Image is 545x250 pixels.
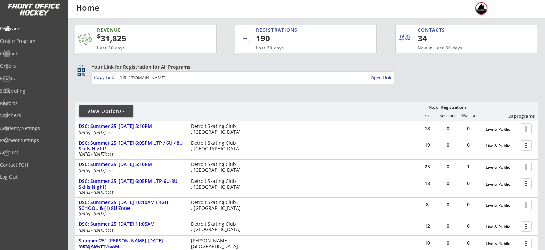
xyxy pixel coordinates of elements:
em: 2025 [106,228,114,233]
button: more_vert [521,162,532,172]
button: more_vert [521,238,532,248]
div: Last 30 days [97,45,183,51]
div: Sessions [438,113,458,118]
div: Waitlist [458,113,478,118]
div: [DATE] - [DATE] [79,152,182,156]
div: Detroit Skating Club , [GEOGRAPHIC_DATA] [191,140,244,152]
em: 2025 [106,245,114,249]
div: DSC: Summer 25' [DATE] 6:05PM LTP / 6U / 8U Skills Night! [79,140,184,152]
button: more_vert [521,200,532,210]
div: 19 [417,143,437,147]
div: Detroit Skating Club , [GEOGRAPHIC_DATA] [191,178,244,190]
div: 0 [458,143,479,147]
em: 2025 [106,130,114,135]
div: 31,825 [97,33,195,44]
div: [DATE] - [DATE] [79,190,182,194]
div: 10 [417,241,437,245]
div: [DATE] - [DATE] [79,131,182,135]
a: Open Link [371,73,392,82]
div: 0 [438,241,458,245]
div: DSC: Summer 25' [DATE] 10:10AM HIGH SCHOOL & (1) 8U Zone [79,200,184,211]
div: 18 [417,126,437,131]
button: more_vert [521,140,532,151]
div: Detroit Skating Club , [GEOGRAPHIC_DATA] [191,200,244,211]
div: 0 [458,241,479,245]
div: REVENUE [97,27,183,33]
div: 0 [458,181,479,186]
button: more_vert [521,178,532,189]
div: 25 [417,164,437,169]
sup: $ [97,32,101,40]
em: 2025 [106,168,114,173]
div: Live & Public [486,144,517,148]
div: qr [77,64,85,68]
div: Open Link [371,75,392,81]
div: Detroit Skating Club , [GEOGRAPHIC_DATA] [191,221,244,233]
em: 2025 [106,211,114,216]
div: Live & Public [486,241,517,246]
div: New in Last 30 days [418,45,505,51]
em: 2025 [106,190,114,195]
div: Live & Public [486,182,517,187]
div: 34 [418,33,459,44]
div: View Options [79,108,133,115]
div: 0 [438,181,458,186]
div: REGISTRATIONS [256,27,345,33]
div: Live & Public [486,165,517,170]
div: [DATE] - [DATE] [79,169,182,173]
div: Copy Link [94,74,115,80]
div: Detroit Skating Club , [GEOGRAPHIC_DATA] [191,123,244,135]
div: 0 [458,202,479,207]
div: 8 [417,202,437,207]
div: 0 [438,126,458,131]
div: 0 [458,224,479,228]
button: more_vert [521,221,532,232]
div: [DATE] - [DATE] [79,245,182,249]
div: 1 [458,164,479,169]
div: DSC: Summer 25' [DATE] 5:10PM [79,162,184,167]
button: qr_code [76,67,86,77]
div: 0 [458,126,479,131]
div: [DATE] - [DATE] [79,228,182,232]
div: 0 [438,164,458,169]
div: DSC: Summer 25' [DATE] 5:10PM [79,123,184,129]
div: Summer 25': [PERSON_NAME] [DATE] 10:15AM-11:15AM [79,238,184,249]
div: Last 30 days [256,45,349,51]
div: DSC: Summer 25' [DATE] 6:05PM LTP-6U-8U Skills Night! [79,178,184,190]
div: [DATE] - [DATE] [79,212,182,216]
div: 0 [438,143,458,147]
div: 0 [438,202,458,207]
div: Live & Public [486,203,517,208]
div: Detroit Skating Club , [GEOGRAPHIC_DATA] [191,162,244,173]
button: more_vert [521,123,532,134]
div: 18 [417,181,437,186]
div: Your Link for Registration for All Programs: [92,64,517,71]
em: 2025 [106,152,114,157]
div: 12 [417,224,437,228]
div: Live & Public [486,127,517,132]
div: DSC: Summer 25' [DATE] 11:05AM [79,221,184,227]
div: No. of Registrations [427,105,468,110]
div: Live & Public [486,225,517,229]
div: 0 [438,224,458,228]
div: CONTACTS [418,27,448,33]
div: 30 programs [499,113,535,119]
div: 190 [256,33,354,44]
div: Full [417,113,437,118]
